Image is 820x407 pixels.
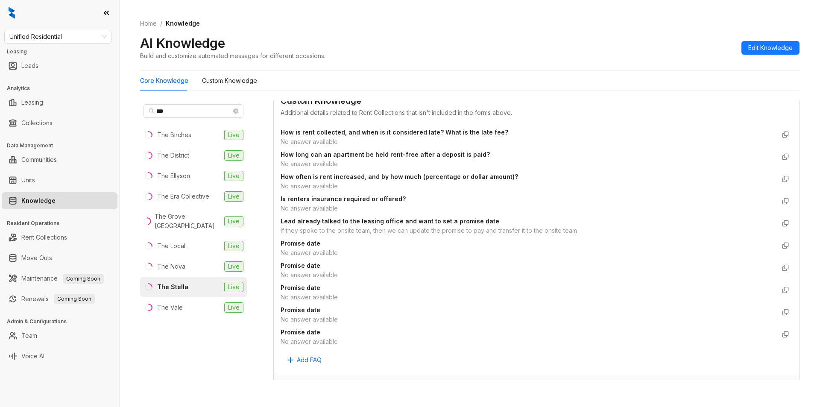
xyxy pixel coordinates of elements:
div: No answer available [281,182,775,191]
li: Voice AI [2,348,117,365]
h3: Leasing [7,48,119,56]
a: Rent Collections [21,229,67,246]
a: Home [138,19,158,28]
button: Add FAQ [281,353,328,367]
li: Renewals [2,290,117,307]
a: RenewalsComing Soon [21,290,95,307]
div: No answer available [281,315,775,324]
div: The Nova [157,262,185,271]
span: Live [224,302,243,313]
div: No answer available [281,137,775,146]
div: No answer available [281,270,775,280]
div: Custom Knowledge [281,94,792,108]
div: The District [157,151,189,160]
li: Leasing [2,94,117,111]
strong: Promise date [281,262,320,269]
a: Leads [21,57,38,74]
div: No answer available [281,248,775,258]
strong: How often is rent increased, and by how much (percentage or dollar amount)? [281,173,518,180]
div: No answer available [281,293,775,302]
div: If they spoke to the onsite team, then we can update the promise to pay and transfer it to the on... [281,226,775,235]
div: The Birches [157,130,191,140]
div: No answer available [281,159,775,169]
h3: Data Management [7,142,119,149]
span: Live [224,216,243,226]
a: Leasing [21,94,43,111]
a: Collections [21,114,53,132]
li: Rent Collections [2,229,117,246]
strong: How long can an apartment be held rent-free after a deposit is paid? [281,151,490,158]
span: Live [224,171,243,181]
strong: Is renters insurance required or offered? [281,195,406,202]
div: The Era Collective [157,192,209,201]
div: No answer available [281,204,775,213]
button: Edit Knowledge [741,41,799,55]
div: Policies [274,374,799,394]
div: Custom Knowledge [202,76,257,85]
span: Add FAQ [297,355,322,365]
li: Knowledge [2,192,117,209]
strong: Lead already talked to the leasing office and want to set a promise date [281,217,499,225]
div: Core Knowledge [140,76,188,85]
div: The Local [157,241,185,251]
a: Move Outs [21,249,52,266]
div: The Grove [GEOGRAPHIC_DATA] [155,212,221,231]
li: Communities [2,151,117,168]
span: Edit Knowledge [748,43,793,53]
strong: Promise date [281,328,320,336]
div: The Ellyson [157,171,190,181]
div: Build and customize automated messages for different occasions. [140,51,325,60]
strong: How is rent collected, and when is it considered late? What is the late fee? [281,129,508,136]
strong: Promise date [281,240,320,247]
span: Live [224,150,243,161]
li: Collections [2,114,117,132]
span: close-circle [233,108,238,114]
a: Voice AI [21,348,44,365]
span: Coming Soon [54,294,95,304]
h3: Resident Operations [7,220,119,227]
h2: AI Knowledge [140,35,225,51]
li: Team [2,327,117,344]
div: No answer available [281,337,775,346]
li: / [160,19,162,28]
li: Units [2,172,117,189]
a: Communities [21,151,57,168]
li: Leads [2,57,117,74]
h3: Analytics [7,85,119,92]
a: Units [21,172,35,189]
a: Team [21,327,37,344]
img: logo [9,7,15,19]
a: Knowledge [21,192,56,209]
span: Knowledge [166,20,200,27]
div: The Stella [157,282,188,292]
span: Policies [281,379,302,389]
span: Live [224,241,243,251]
strong: Promise date [281,284,320,291]
span: Unified Residential [9,30,106,43]
span: Live [224,261,243,272]
li: Move Outs [2,249,117,266]
span: Live [224,130,243,140]
span: Live [224,282,243,292]
div: The Vale [157,303,183,312]
span: Coming Soon [63,274,104,284]
li: Maintenance [2,270,117,287]
h3: Admin & Configurations [7,318,119,325]
strong: Promise date [281,306,320,313]
span: search [149,108,155,114]
span: Live [224,191,243,202]
div: Additional details related to Rent Collections that isn't included in the forms above. [281,108,792,117]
